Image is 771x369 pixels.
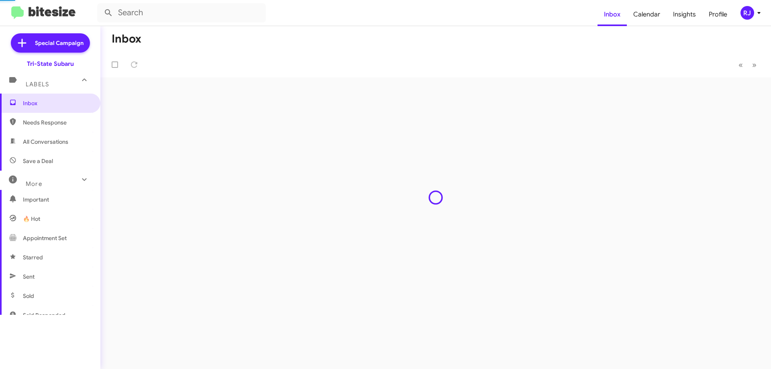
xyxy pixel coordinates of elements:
[97,3,266,22] input: Search
[747,57,761,73] button: Next
[752,60,757,70] span: »
[23,196,91,204] span: Important
[35,39,84,47] span: Special Campaign
[23,253,43,261] span: Starred
[734,57,748,73] button: Previous
[11,33,90,53] a: Special Campaign
[23,311,65,319] span: Sold Responded
[667,3,702,26] a: Insights
[702,3,734,26] a: Profile
[738,60,743,70] span: «
[26,180,42,188] span: More
[23,157,53,165] span: Save a Deal
[627,3,667,26] a: Calendar
[23,234,67,242] span: Appointment Set
[23,292,34,300] span: Sold
[734,57,761,73] nav: Page navigation example
[23,138,68,146] span: All Conversations
[27,60,74,68] div: Tri-State Subaru
[23,99,91,107] span: Inbox
[740,6,754,20] div: RJ
[598,3,627,26] a: Inbox
[112,33,141,45] h1: Inbox
[23,273,35,281] span: Sent
[26,81,49,88] span: Labels
[23,215,40,223] span: 🔥 Hot
[23,118,91,126] span: Needs Response
[734,6,762,20] button: RJ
